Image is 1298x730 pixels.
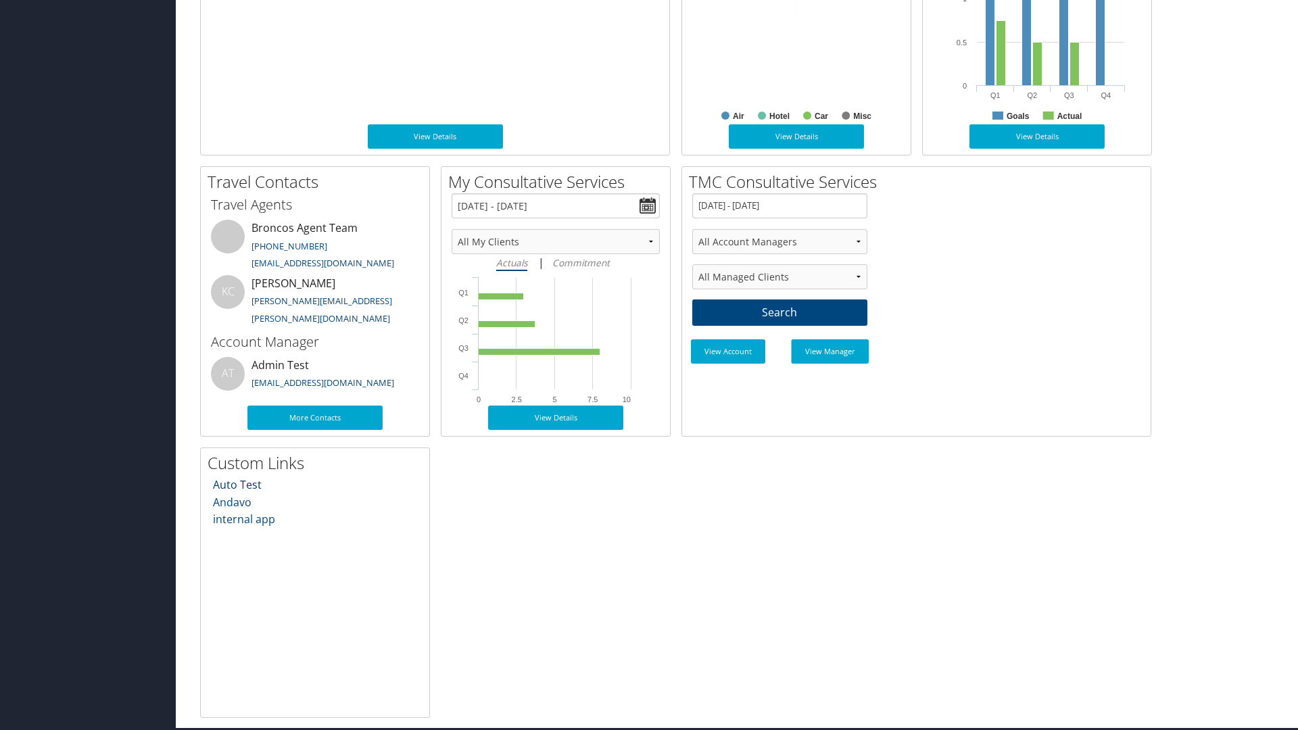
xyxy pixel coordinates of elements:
text: Actual [1057,112,1082,121]
text: 5 [552,395,556,404]
a: View Details [488,406,623,430]
div: | [452,254,660,271]
text: Q4 [1101,91,1111,99]
text: Q3 [1064,91,1074,99]
i: Commitment [552,256,610,269]
a: View Details [969,124,1105,149]
text: Goals [1007,112,1030,121]
a: [EMAIL_ADDRESS][DOMAIN_NAME] [251,257,394,269]
a: [PERSON_NAME][EMAIL_ADDRESS][PERSON_NAME][DOMAIN_NAME] [251,295,392,324]
a: internal app [213,512,275,527]
text: Misc [853,112,871,121]
a: [EMAIL_ADDRESS][DOMAIN_NAME] [251,376,394,389]
div: KC [211,275,245,309]
text: Air [733,112,744,121]
li: Broncos Agent Team [204,220,426,275]
a: View Details [729,124,864,149]
h3: Travel Agents [211,195,419,214]
tspan: Q4 [458,372,468,380]
h2: Travel Contacts [208,170,429,193]
text: 10 [623,395,631,404]
a: More Contacts [247,406,383,430]
tspan: Q1 [458,289,468,297]
a: Search [692,299,867,326]
text: 0 [477,395,481,404]
i: Actuals [496,256,527,269]
a: View Manager [791,339,869,364]
h2: TMC Consultative Services [689,170,1151,193]
a: Auto Test [213,477,262,492]
text: Car [815,112,828,121]
text: 7.5 [587,395,598,404]
a: [PHONE_NUMBER] [251,240,327,252]
tspan: Q2 [458,316,468,324]
h2: Custom Links [208,452,429,474]
text: 2.5 [512,395,522,404]
li: Admin Test [204,357,426,401]
tspan: 0 [963,82,967,90]
tspan: 0.5 [957,39,967,47]
a: View Details [368,124,503,149]
text: Q1 [990,91,1001,99]
a: Andavo [213,495,251,510]
a: View Account [691,339,765,364]
h3: Account Manager [211,333,419,351]
li: [PERSON_NAME] [204,275,426,331]
h2: My Consultative Services [448,170,670,193]
tspan: Q3 [458,344,468,352]
text: Q2 [1027,91,1037,99]
div: AT [211,357,245,391]
text: Hotel [769,112,790,121]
